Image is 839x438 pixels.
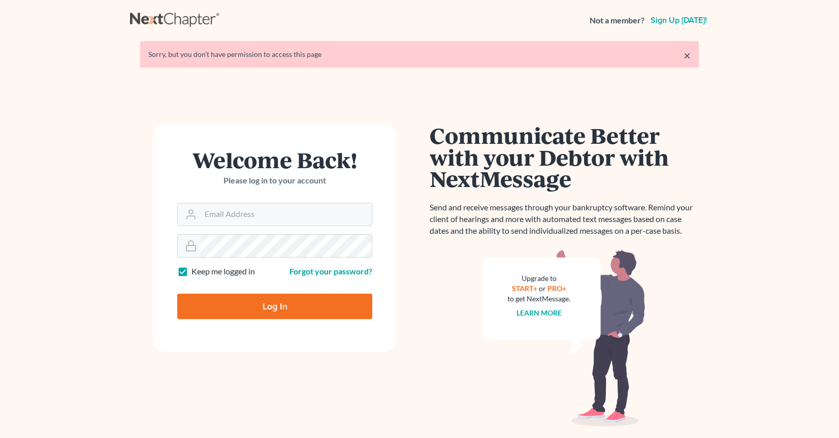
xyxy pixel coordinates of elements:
h1: Communicate Better with your Debtor with NextMessage [430,124,699,190]
label: Keep me logged in [191,266,255,277]
input: Email Address [201,203,372,226]
p: Send and receive messages through your bankruptcy software. Remind your client of hearings and mo... [430,202,699,237]
div: Sorry, but you don't have permission to access this page [148,49,691,59]
a: START+ [512,284,537,293]
p: Please log in to your account [177,175,372,186]
span: or [539,284,546,293]
a: Sign up [DATE]! [649,16,709,24]
div: Upgrade to [507,273,570,284]
input: Log In [177,294,372,319]
strong: Not a member? [590,15,644,26]
a: × [684,49,691,61]
div: to get NextMessage. [507,294,570,304]
a: Learn more [517,308,562,317]
h1: Welcome Back! [177,149,372,171]
a: Forgot your password? [289,266,372,276]
img: nextmessage_bg-59042aed3d76b12b5cd301f8e5b87938c9018125f34e5fa2b7a6b67550977c72.svg [483,249,646,427]
a: PRO+ [547,284,566,293]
